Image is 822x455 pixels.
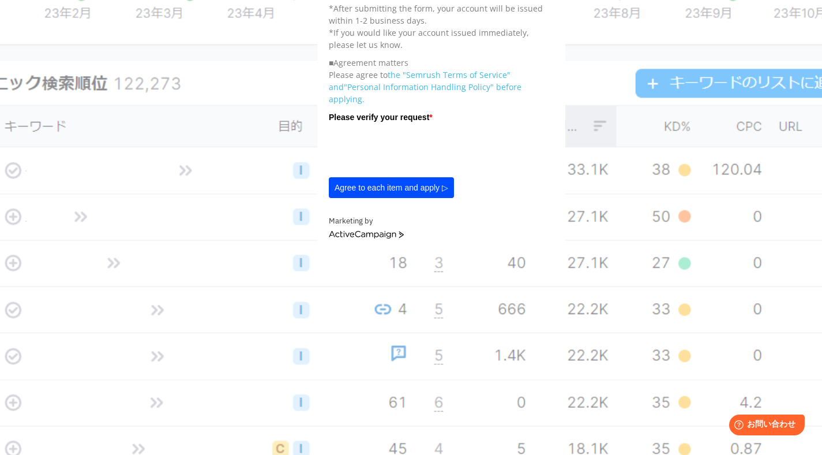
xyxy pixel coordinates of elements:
[36,18,57,27] font: 4.0.25
[329,69,511,92] a: the "Semrush Terms of Service" and
[719,410,809,442] iframe: Help widget launcher
[18,18,28,28] img: logo_orange.svg
[329,126,504,171] iframe: reCAPTCHA
[329,3,543,26] font: *After submitting the form, your account will be issued within 1-2 business days.
[31,69,40,79] img: tab_domain_overview_orange.svg
[115,69,124,79] img: tab_keywords_by_traffic_grey.svg
[329,177,454,198] button: Agree to each item and apply ▷
[32,18,36,27] font: v
[329,216,373,226] font: Marketing by
[329,69,388,80] font: Please agree to
[18,30,28,39] img: website_grey.svg
[44,70,103,79] font: Domain Overview
[329,57,408,68] font: ■Agreement matters
[127,70,194,79] font: Keywords by Traffic
[329,113,429,122] font: Please verify your request
[329,81,521,105] a: "Personal Information Handling Policy" before applying.
[329,27,529,50] font: *If you would like your account issued immediately, please let us know.
[30,30,127,39] font: Domain: [DOMAIN_NAME]
[335,183,448,192] font: Agree to each item and apply ▷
